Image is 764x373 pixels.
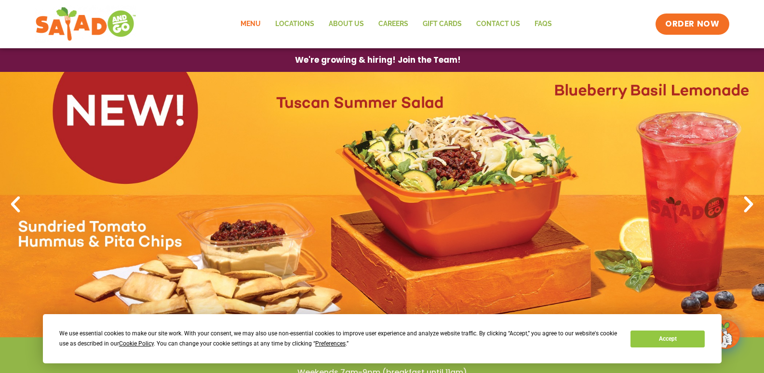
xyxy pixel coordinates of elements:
[59,329,619,349] div: We use essential cookies to make our site work. With your consent, we may also use non-essential ...
[315,340,346,347] span: Preferences
[19,352,745,362] h4: Weekdays 6:30am-9pm (breakfast until 10:30am)
[35,5,137,43] img: new-SAG-logo-768×292
[322,13,371,35] a: About Us
[119,340,154,347] span: Cookie Policy
[281,49,475,71] a: We're growing & hiring! Join the Team!
[371,13,416,35] a: Careers
[712,321,739,348] img: wpChatIcon
[469,13,527,35] a: Contact Us
[5,194,26,215] div: Previous slide
[630,331,705,347] button: Accept
[738,194,759,215] div: Next slide
[43,314,722,363] div: Cookie Consent Prompt
[233,13,268,35] a: Menu
[295,56,461,64] span: We're growing & hiring! Join the Team!
[665,18,719,30] span: ORDER NOW
[233,13,559,35] nav: Menu
[527,13,559,35] a: FAQs
[656,14,729,35] a: ORDER NOW
[268,13,322,35] a: Locations
[416,13,469,35] a: GIFT CARDS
